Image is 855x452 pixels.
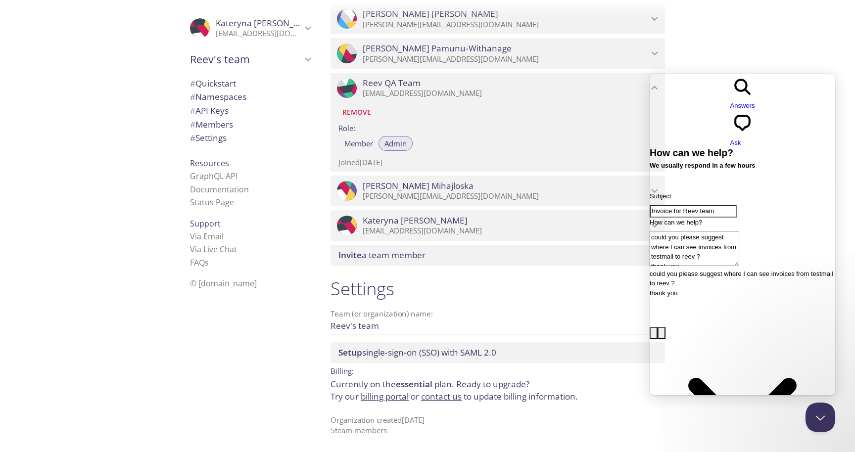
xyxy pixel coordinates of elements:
[190,91,246,102] span: Namespaces
[190,119,195,130] span: #
[190,278,257,289] span: © [DOMAIN_NAME]
[363,89,648,98] p: [EMAIL_ADDRESS][DOMAIN_NAME]
[331,210,665,241] div: Kateryna Vasylenko
[363,54,648,64] p: [PERSON_NAME][EMAIL_ADDRESS][DOMAIN_NAME]
[342,106,371,118] span: Remove
[650,74,835,395] iframe: Help Scout Beacon - Live Chat, Contact Form, and Knowledge Base
[182,12,319,45] div: Kateryna Vasylenko
[338,104,375,120] button: Remove
[182,131,319,145] div: Team Settings
[190,158,229,169] span: Resources
[331,310,433,317] label: Team (or organization) name:
[363,78,421,89] span: Reev QA Team
[331,277,665,300] h1: Settings
[190,105,195,116] span: #
[338,136,379,151] button: Member
[190,132,227,143] span: Settings
[190,78,195,89] span: #
[331,176,665,206] div: Ana Mihajloska
[331,391,578,402] span: Try our or to update billing information.
[216,17,321,29] span: Kateryna [PERSON_NAME]
[182,90,319,104] div: Namespaces
[331,38,665,69] div: Poorni Pamunu-Withanage
[216,29,302,39] p: [EMAIL_ADDRESS][DOMAIN_NAME]
[331,363,665,377] p: Billing:
[363,20,648,30] p: [PERSON_NAME][EMAIL_ADDRESS][DOMAIN_NAME]
[190,78,236,89] span: Quickstart
[190,231,224,242] a: Via Email
[205,257,209,268] span: s
[493,378,526,390] a: upgrade
[182,118,319,132] div: Members
[456,378,529,390] span: Ready to ?
[190,184,249,195] a: Documentation
[190,119,233,130] span: Members
[190,52,302,66] span: Reev's team
[190,244,237,255] a: Via Live Chat
[338,249,362,261] span: Invite
[182,46,319,72] div: Reev's team
[806,403,835,432] iframe: Help Scout Beacon - Close
[331,3,665,34] div: Neetish sharma
[338,347,362,358] span: Setup
[363,43,512,54] span: [PERSON_NAME] Pamunu-Withanage
[363,191,648,201] p: [PERSON_NAME][EMAIL_ADDRESS][DOMAIN_NAME]
[190,105,229,116] span: API Keys
[190,257,209,268] a: FAQ
[338,157,657,168] p: Joined [DATE]
[190,171,237,181] a: GraphQL API
[331,245,665,266] div: Invite a team member
[361,391,409,402] a: billing portal
[363,215,468,226] span: Kateryna [PERSON_NAME]
[331,415,665,436] p: Organization created [DATE] 5 team member s
[190,91,195,102] span: #
[182,77,319,90] div: Quickstart
[363,181,474,191] span: [PERSON_NAME] Mihajloska
[338,249,426,261] span: a team member
[190,197,234,208] a: Status Page
[331,73,665,103] div: Reev QA Team
[331,342,665,363] div: Setup SSO
[190,132,195,143] span: #
[182,104,319,118] div: API Keys
[338,120,657,135] label: Role:
[190,218,221,229] span: Support
[338,347,496,358] span: single-sign-on (SSO) with SAML 2.0
[421,391,462,402] a: contact us
[396,378,432,390] span: essential
[331,378,665,403] p: Currently on the plan.
[379,136,413,151] button: Admin
[363,226,648,236] p: [EMAIL_ADDRESS][DOMAIN_NAME]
